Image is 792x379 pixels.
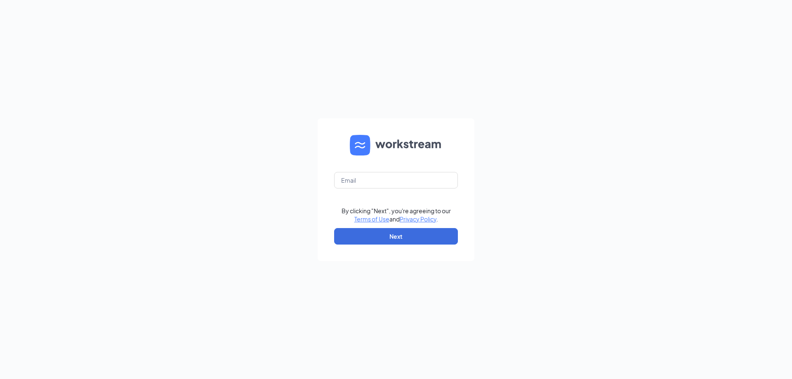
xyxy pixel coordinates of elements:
a: Terms of Use [354,215,389,223]
div: By clicking "Next", you're agreeing to our and . [342,207,451,223]
img: WS logo and Workstream text [350,135,442,155]
input: Email [334,172,458,188]
a: Privacy Policy [400,215,436,223]
button: Next [334,228,458,245]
